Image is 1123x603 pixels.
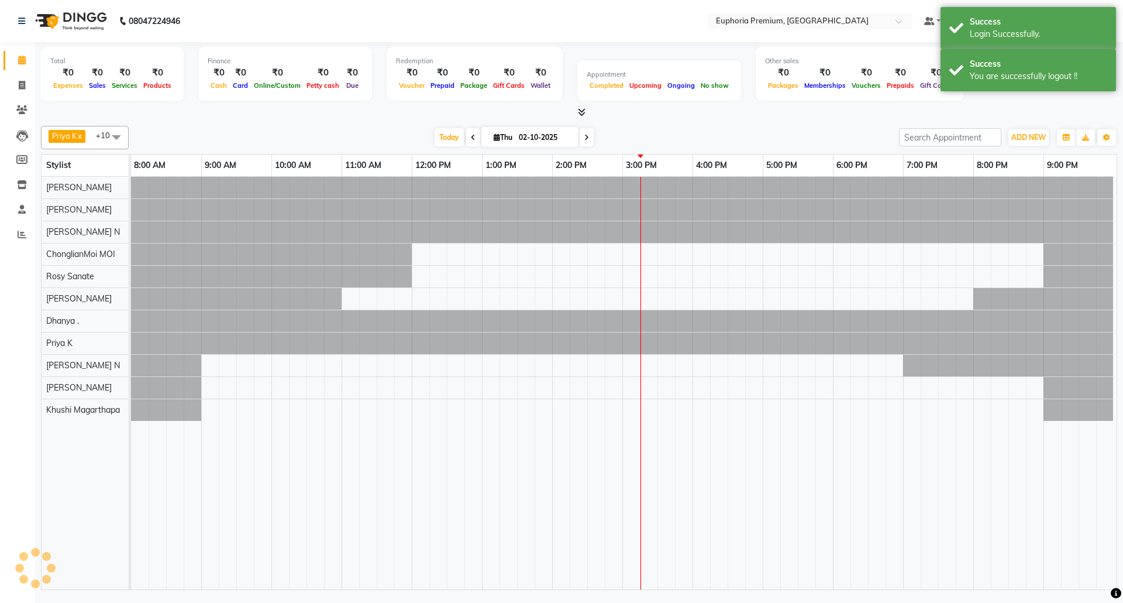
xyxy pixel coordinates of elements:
[553,157,590,174] a: 2:00 PM
[587,81,626,90] span: Completed
[490,66,528,80] div: ₹0
[884,81,917,90] span: Prepaids
[491,133,515,142] span: Thu
[396,66,428,80] div: ₹0
[46,204,112,215] span: [PERSON_NAME]
[765,66,801,80] div: ₹0
[86,81,109,90] span: Sales
[849,81,884,90] span: Vouchers
[970,70,1107,83] div: You are successfully logout !!
[899,128,1001,146] input: Search Appointment
[396,81,428,90] span: Voucher
[202,157,239,174] a: 9:00 AM
[208,56,363,66] div: Finance
[884,66,917,80] div: ₹0
[46,382,112,393] span: [PERSON_NAME]
[917,81,955,90] span: Gift Cards
[50,56,174,66] div: Total
[96,131,119,140] span: +10
[304,81,342,90] span: Petty cash
[131,157,168,174] a: 8:00 AM
[46,182,112,193] span: [PERSON_NAME]
[46,316,79,326] span: Dhanya .
[304,66,342,80] div: ₹0
[763,157,800,174] a: 5:00 PM
[849,66,884,80] div: ₹0
[396,56,553,66] div: Redemption
[342,66,363,80] div: ₹0
[428,81,457,90] span: Prepaid
[272,157,314,174] a: 10:00 AM
[801,81,849,90] span: Memberships
[50,66,86,80] div: ₹0
[974,157,1011,174] a: 8:00 PM
[50,81,86,90] span: Expenses
[109,81,140,90] span: Services
[46,160,71,170] span: Stylist
[435,128,464,146] span: Today
[664,81,698,90] span: Ongoing
[77,131,82,141] a: x
[208,66,230,80] div: ₹0
[251,81,304,90] span: Online/Custom
[483,157,519,174] a: 1:00 PM
[343,81,361,90] span: Due
[765,56,955,66] div: Other sales
[833,157,870,174] a: 6:00 PM
[52,131,77,141] span: Priya K
[46,360,120,371] span: [PERSON_NAME] N
[129,5,180,37] b: 08047224946
[515,129,574,146] input: 2025-10-02
[86,66,109,80] div: ₹0
[917,66,955,80] div: ₹0
[230,66,251,80] div: ₹0
[46,338,73,348] span: Priya K
[765,81,801,90] span: Packages
[251,66,304,80] div: ₹0
[528,81,553,90] span: Wallet
[412,157,454,174] a: 12:00 PM
[801,66,849,80] div: ₹0
[428,66,457,80] div: ₹0
[230,81,251,90] span: Card
[626,81,664,90] span: Upcoming
[1011,133,1046,142] span: ADD NEW
[587,70,732,80] div: Appointment
[970,28,1107,40] div: Login Successfully.
[140,81,174,90] span: Products
[46,249,115,259] span: ChonglianMoi MOI
[698,81,732,90] span: No show
[970,58,1107,70] div: Success
[342,157,384,174] a: 11:00 AM
[140,66,174,80] div: ₹0
[46,227,120,237] span: [PERSON_NAME] N
[490,81,528,90] span: Gift Cards
[109,66,140,80] div: ₹0
[528,66,553,80] div: ₹0
[1044,157,1081,174] a: 9:00 PM
[208,81,230,90] span: Cash
[1008,129,1049,146] button: ADD NEW
[904,157,941,174] a: 7:00 PM
[46,271,94,282] span: Rosy Sanate
[970,16,1107,28] div: Success
[623,157,660,174] a: 3:00 PM
[457,66,490,80] div: ₹0
[30,5,110,37] img: logo
[457,81,490,90] span: Package
[46,405,120,415] span: Khushi Magarthapa
[46,293,112,304] span: [PERSON_NAME]
[693,157,730,174] a: 4:00 PM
